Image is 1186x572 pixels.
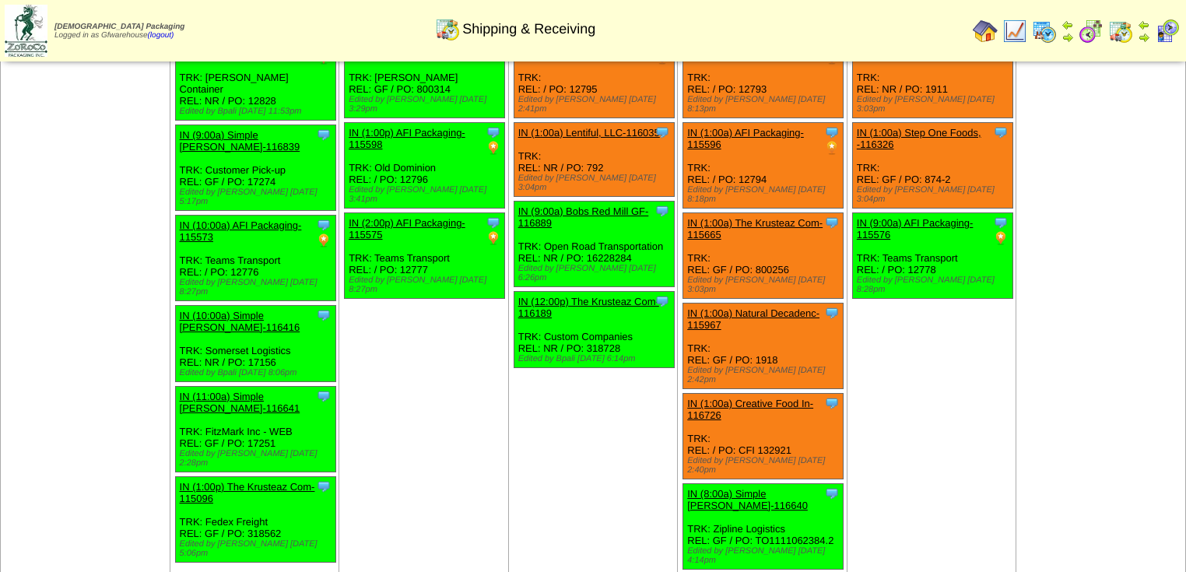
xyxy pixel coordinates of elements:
img: calendarinout.gif [1108,19,1133,44]
img: arrowright.gif [1061,31,1074,44]
a: IN (10:00a) AFI Packaging-115573 [180,219,302,243]
span: Shipping & Receiving [462,21,595,37]
img: Tooltip [654,293,670,309]
div: Edited by [PERSON_NAME] [DATE] 2:42pm [687,366,843,384]
div: TRK: Somerset Logistics REL: NR / PO: 17156 [175,306,335,382]
a: IN (9:00a) Bobs Red Mill GF-116889 [518,205,649,229]
div: Edited by [PERSON_NAME] [DATE] 8:13pm [687,95,843,114]
img: PO [486,230,501,246]
div: TRK: REL: GF / PO: 1918 [683,304,844,389]
img: PO [993,230,1009,246]
div: TRK: Old Dominion REL: / PO: 12796 [345,123,505,209]
div: Edited by [PERSON_NAME] [DATE] 3:41pm [349,185,504,204]
div: TRK: REL: GF / PO: 800256 [683,213,844,299]
img: Tooltip [824,125,840,140]
div: TRK: REL: / PO: 12795 [514,33,674,118]
a: IN (1:00a) The Krusteaz Com-115665 [687,217,823,240]
div: TRK: REL: NR / PO: 792 [514,123,674,197]
a: IN (1:00a) Step One Foods, -116326 [857,127,981,150]
a: IN (1:00a) Lentiful, LLC-116035 [518,127,660,139]
img: calendarcustomer.gif [1155,19,1180,44]
a: IN (1:00p) The Krusteaz Com-115096 [180,481,315,504]
img: zoroco-logo-small.webp [5,5,47,57]
div: Edited by [PERSON_NAME] [DATE] 3:04pm [518,174,674,192]
div: Edited by [PERSON_NAME] [DATE] 3:29pm [349,95,504,114]
img: PO [316,233,332,248]
img: Tooltip [316,217,332,233]
div: TRK: REL: / PO: 12793 [683,33,844,118]
img: arrowleft.gif [1138,19,1150,31]
img: PO [824,140,840,156]
div: Edited by [PERSON_NAME] [DATE] 3:03pm [687,275,843,294]
div: TRK: Teams Transport REL: / PO: 12777 [345,213,505,299]
div: Edited by [PERSON_NAME] [DATE] 5:06pm [180,539,335,558]
div: Edited by Bpali [DATE] 6:14pm [518,354,674,363]
img: Tooltip [654,125,670,140]
a: (logout) [148,31,174,40]
div: TRK: Teams Transport REL: / PO: 12778 [852,213,1012,299]
div: Edited by [PERSON_NAME] [DATE] 8:28pm [857,275,1012,294]
div: TRK: Customer Pick-up REL: GF / PO: 17274 [175,125,335,211]
img: line_graph.gif [1002,19,1027,44]
img: Tooltip [654,203,670,219]
div: Edited by [PERSON_NAME] [DATE] 8:18pm [687,185,843,204]
a: IN (11:00a) Simple [PERSON_NAME]-116641 [180,391,300,414]
div: TRK: FitzMark Inc - WEB REL: GF / PO: 17251 [175,387,335,472]
a: IN (2:00p) AFI Packaging-115575 [349,217,465,240]
span: [DEMOGRAPHIC_DATA] Packaging [54,23,184,31]
img: Tooltip [316,388,332,404]
img: home.gif [973,19,998,44]
img: calendarblend.gif [1079,19,1104,44]
a: IN (1:00a) Natural Decadenc-115967 [687,307,819,331]
div: Edited by [PERSON_NAME] [DATE] 5:17pm [180,188,335,206]
div: TRK: REL: GF / PO: 874-2 [852,123,1012,209]
img: Tooltip [486,215,501,230]
img: Tooltip [993,125,1009,140]
div: TRK: REL: / PO: CFI 132921 [683,394,844,479]
a: IN (10:00a) Simple [PERSON_NAME]-116416 [180,310,300,333]
div: Edited by [PERSON_NAME] [DATE] 8:27pm [349,275,504,294]
div: TRK: Fedex Freight REL: GF / PO: 318562 [175,477,335,563]
div: Edited by [PERSON_NAME] [DATE] 2:41pm [518,95,674,114]
div: TRK: [PERSON_NAME] Container REL: NR / PO: 12828 [175,33,335,121]
a: IN (1:00a) Creative Food In-116726 [687,398,813,421]
div: Edited by [PERSON_NAME] [DATE] 2:28pm [180,449,335,468]
a: IN (12:00p) The Krusteaz Com-116189 [518,296,659,319]
img: calendarprod.gif [1032,19,1057,44]
div: TRK: REL: NR / PO: 1911 [852,33,1012,118]
div: Edited by Bpali [DATE] 11:53pm [180,107,335,116]
img: Tooltip [824,395,840,411]
div: Edited by [PERSON_NAME] [DATE] 6:26pm [518,264,674,282]
div: TRK: [PERSON_NAME] REL: GF / PO: 800314 [345,33,505,118]
div: TRK: Zipline Logistics REL: GF / PO: TO1111062384.2 [683,484,844,570]
a: IN (9:00a) Simple [PERSON_NAME]-116839 [180,129,300,153]
a: IN (1:00p) AFI Packaging-115598 [349,127,465,150]
div: TRK: Teams Transport REL: / PO: 12776 [175,216,335,301]
img: Tooltip [824,486,840,501]
img: Tooltip [316,479,332,494]
img: calendarinout.gif [435,16,460,41]
img: Tooltip [993,215,1009,230]
div: TRK: REL: / PO: 12794 [683,123,844,209]
div: Edited by [PERSON_NAME] [DATE] 3:04pm [857,185,1012,204]
img: Tooltip [824,305,840,321]
img: Tooltip [316,307,332,323]
img: arrowleft.gif [1061,19,1074,31]
div: Edited by Bpali [DATE] 8:06pm [180,368,335,377]
div: Edited by [PERSON_NAME] [DATE] 4:14pm [687,546,843,565]
a: IN (9:00a) AFI Packaging-115576 [857,217,974,240]
a: IN (8:00a) Simple [PERSON_NAME]-116640 [687,488,808,511]
img: Tooltip [316,127,332,142]
img: PO [486,140,501,156]
div: Edited by [PERSON_NAME] [DATE] 2:40pm [687,456,843,475]
div: TRK: Open Road Transportation REL: NR / PO: 16228284 [514,202,674,287]
a: IN (1:00a) AFI Packaging-115596 [687,127,804,150]
div: TRK: Custom Companies REL: NR / PO: 318728 [514,292,674,368]
img: Tooltip [486,125,501,140]
img: Tooltip [824,215,840,230]
div: Edited by [PERSON_NAME] [DATE] 8:27pm [180,278,335,297]
div: Edited by [PERSON_NAME] [DATE] 3:03pm [857,95,1012,114]
img: arrowright.gif [1138,31,1150,44]
span: Logged in as Gfwarehouse [54,23,184,40]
